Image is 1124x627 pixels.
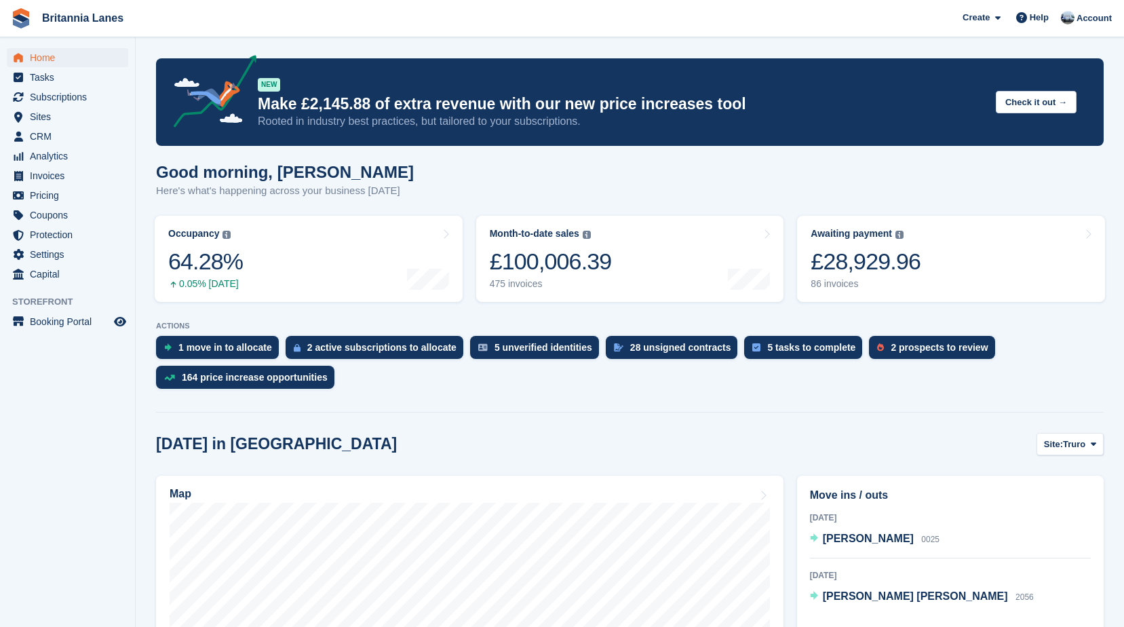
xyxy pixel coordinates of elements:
a: menu [7,48,128,67]
span: CRM [30,127,111,146]
a: menu [7,186,128,205]
p: ACTIONS [156,322,1104,330]
a: menu [7,312,128,331]
a: 28 unsigned contracts [606,336,745,366]
div: 28 unsigned contracts [630,342,731,353]
span: Truro [1063,438,1085,451]
img: active_subscription_to_allocate_icon-d502201f5373d7db506a760aba3b589e785aa758c864c3986d89f69b8ff3... [294,343,301,352]
img: verify_identity-adf6edd0f0f0b5bbfe63781bf79b02c33cf7c696d77639b501bdc392416b5a36.svg [478,343,488,351]
span: Site: [1044,438,1063,451]
a: Month-to-date sales £100,006.39 475 invoices [476,216,784,302]
div: £100,006.39 [490,248,612,275]
div: £28,929.96 [811,248,920,275]
div: 5 unverified identities [495,342,592,353]
a: 1 move in to allocate [156,336,286,366]
a: menu [7,88,128,107]
h2: Map [170,488,191,500]
div: Awaiting payment [811,228,892,240]
a: 5 tasks to complete [744,336,869,366]
img: task-75834270c22a3079a89374b754ae025e5fb1db73e45f91037f5363f120a921f8.svg [752,343,760,351]
a: menu [7,265,128,284]
div: [DATE] [810,569,1091,582]
span: Booking Portal [30,312,111,331]
span: Protection [30,225,111,244]
div: NEW [258,78,280,92]
div: 1 move in to allocate [178,342,272,353]
div: Occupancy [168,228,219,240]
span: Settings [30,245,111,264]
a: [PERSON_NAME] [PERSON_NAME] 2056 [810,588,1034,606]
a: [PERSON_NAME] 0025 [810,531,939,548]
a: menu [7,147,128,166]
div: 86 invoices [811,278,920,290]
img: icon-info-grey-7440780725fd019a000dd9b08b2336e03edf1995a4989e88bcd33f0948082b44.svg [895,231,904,239]
a: Britannia Lanes [37,7,129,29]
p: Make £2,145.88 of extra revenue with our new price increases tool [258,94,985,114]
span: Invoices [30,166,111,185]
a: menu [7,68,128,87]
span: Coupons [30,206,111,225]
img: contract_signature_icon-13c848040528278c33f63329250d36e43548de30e8caae1d1a13099fd9432cc5.svg [614,343,623,351]
img: price_increase_opportunities-93ffe204e8149a01c8c9dc8f82e8f89637d9d84a8eef4429ea346261dce0b2c0.svg [164,375,175,381]
img: stora-icon-8386f47178a22dfd0bd8f6a31ec36ba5ce8667c1dd55bd0f319d3a0aa187defe.svg [11,8,31,28]
span: [PERSON_NAME] [PERSON_NAME] [823,590,1008,602]
span: Capital [30,265,111,284]
a: 2 active subscriptions to allocate [286,336,470,366]
p: Rooted in industry best practices, but tailored to your subscriptions. [258,114,985,129]
div: Month-to-date sales [490,228,579,240]
span: Home [30,48,111,67]
a: menu [7,206,128,225]
div: 5 tasks to complete [767,342,855,353]
span: 0025 [921,535,939,544]
h2: Move ins / outs [810,487,1091,503]
a: menu [7,127,128,146]
a: menu [7,225,128,244]
div: 0.05% [DATE] [168,278,243,290]
span: Create [963,11,990,24]
img: move_ins_to_allocate_icon-fdf77a2bb77ea45bf5b3d319d69a93e2d87916cf1d5bf7949dd705db3b84f3ca.svg [164,343,172,351]
a: 5 unverified identities [470,336,606,366]
a: 2 prospects to review [869,336,1001,366]
button: Site: Truro [1036,433,1104,455]
a: Occupancy 64.28% 0.05% [DATE] [155,216,463,302]
span: Subscriptions [30,88,111,107]
span: Account [1077,12,1112,25]
img: icon-info-grey-7440780725fd019a000dd9b08b2336e03edf1995a4989e88bcd33f0948082b44.svg [583,231,591,239]
a: menu [7,107,128,126]
img: prospect-51fa495bee0391a8d652442698ab0144808aea92771e9ea1ae160a38d050c398.svg [877,343,884,351]
p: Here's what's happening across your business [DATE] [156,183,414,199]
div: 475 invoices [490,278,612,290]
span: Analytics [30,147,111,166]
div: 2 prospects to review [891,342,988,353]
span: Sites [30,107,111,126]
span: Tasks [30,68,111,87]
img: icon-info-grey-7440780725fd019a000dd9b08b2336e03edf1995a4989e88bcd33f0948082b44.svg [222,231,231,239]
button: Check it out → [996,91,1077,113]
h2: [DATE] in [GEOGRAPHIC_DATA] [156,435,397,453]
span: Help [1030,11,1049,24]
div: 2 active subscriptions to allocate [307,342,457,353]
div: [DATE] [810,512,1091,524]
a: Awaiting payment £28,929.96 86 invoices [797,216,1105,302]
span: Pricing [30,186,111,205]
a: Preview store [112,313,128,330]
img: price-adjustments-announcement-icon-8257ccfd72463d97f412b2fc003d46551f7dbcb40ab6d574587a9cd5c0d94... [162,55,257,132]
span: Storefront [12,295,135,309]
div: 64.28% [168,248,243,275]
img: John Millership [1061,11,1074,24]
a: 164 price increase opportunities [156,366,341,396]
a: menu [7,166,128,185]
a: menu [7,245,128,264]
h1: Good morning, [PERSON_NAME] [156,163,414,181]
div: 164 price increase opportunities [182,372,328,383]
span: 2056 [1015,592,1034,602]
span: [PERSON_NAME] [823,533,914,544]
